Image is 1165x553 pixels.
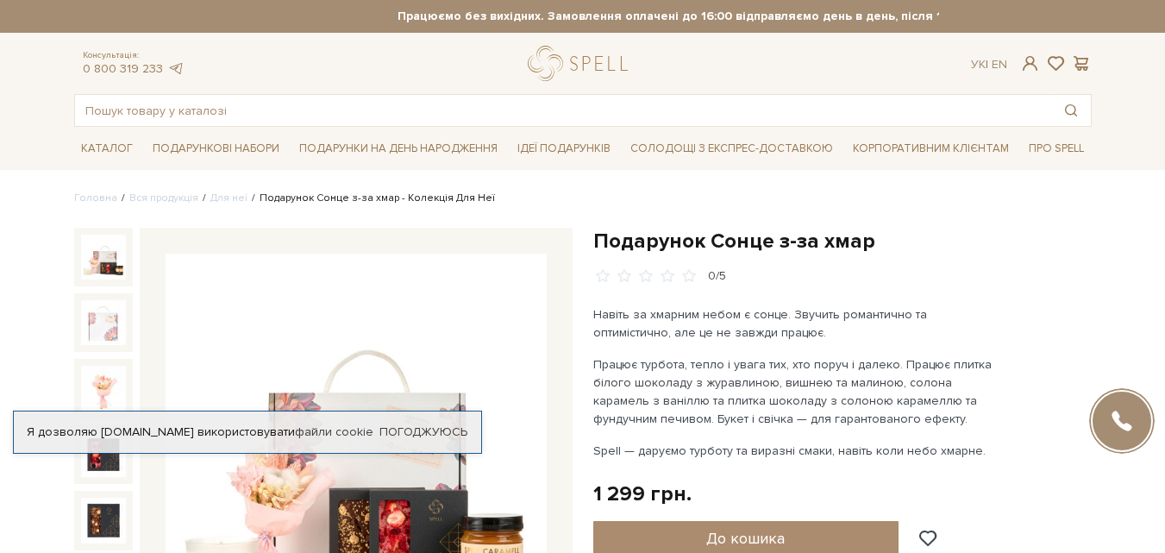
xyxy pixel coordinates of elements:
[81,366,126,411] img: Подарунок Сонце з-за хмар
[593,442,998,460] p: Spell — даруємо турботу та виразні смаки, навіть коли небо хмарне.
[210,192,247,204] a: Для неї
[593,228,1092,255] h1: Подарунок Сонце з-за хмар
[247,191,495,206] li: Подарунок Сонце з-за хмар - Колекція Для Неї
[986,57,988,72] span: |
[1051,95,1091,126] button: Пошук товару у каталозі
[623,134,840,163] a: Солодощі з експрес-доставкою
[846,134,1016,163] a: Корпоративним клієнтам
[510,135,617,162] span: Ідеї подарунків
[146,135,286,162] span: Подарункові набори
[83,50,185,61] span: Консультація:
[593,481,692,507] div: 1 299 грн.
[81,235,126,280] img: Подарунок Сонце з-за хмар
[83,61,163,76] a: 0 800 319 233
[292,135,504,162] span: Подарунки на День народження
[593,355,998,428] p: Працює турбота, тепло і увага тих, хто поруч і далеко. Працює плитка білого шоколаду з журавлиною...
[74,192,117,204] a: Головна
[14,424,481,440] div: Я дозволяю [DOMAIN_NAME] використовувати
[74,135,140,162] span: Каталог
[295,424,373,439] a: файли cookie
[593,305,998,342] p: Навіть за хмарним небом є сонце. Звучить романтично та оптимістично, але це не завжди працює.
[81,432,126,477] img: Подарунок Сонце з-за хмар
[167,61,185,76] a: telegram
[75,95,1051,126] input: Пошук товару у каталозі
[1022,135,1091,162] span: Про Spell
[528,46,636,81] a: logo
[379,424,467,440] a: Погоджуюсь
[81,300,126,345] img: Подарунок Сонце з-за хмар
[706,529,785,548] span: До кошика
[81,498,126,543] img: Подарунок Сонце з-за хмар
[971,57,1007,72] div: Ук
[992,57,1007,72] a: En
[708,268,726,285] div: 0/5
[129,192,198,204] a: Вся продукція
